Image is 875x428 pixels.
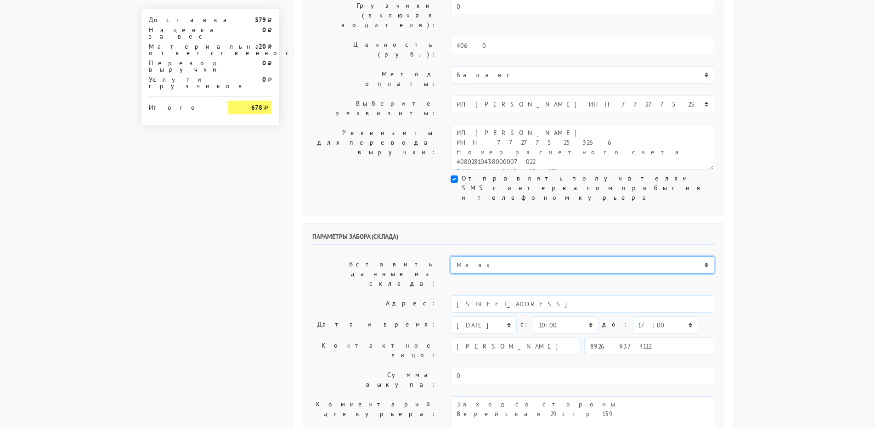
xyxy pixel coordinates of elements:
label: c: [520,316,529,332]
label: Вставить данные из склада: [305,256,444,292]
input: Телефон [584,338,714,355]
strong: 678 [251,103,262,112]
h6: Параметры забора (склада) [312,233,715,245]
strong: 0 [262,26,266,34]
label: Контактное лицо: [305,338,444,363]
label: Адрес: [305,295,444,313]
div: Перевод выручки [142,60,222,73]
label: Ценность (руб.): [305,37,444,62]
label: Сумма выкупа: [305,367,444,393]
div: Итого [149,101,215,111]
strong: 20 [259,42,266,51]
label: Дата и время: [305,316,444,334]
strong: 0 [262,59,266,67]
label: Отправлять получателям SMS с интервалом прибытия и телефоном курьера [462,174,714,203]
div: Материальная ответственность [142,43,222,56]
label: Выберите реквизиты: [305,96,444,121]
strong: 579 [255,16,266,24]
div: Доставка [142,17,222,23]
label: Реквизиты для перевода выручки: [305,125,444,170]
div: Наценка за вес [142,27,222,39]
label: Метод оплаты: [305,66,444,92]
strong: 0 [262,75,266,84]
label: до: [602,316,628,332]
div: Услуги грузчиков [142,76,222,89]
textarea: ИП [PERSON_NAME] ИНН 772775253266 Номер расчетного счета 40802810438000007022 БИК 044525225 [451,125,714,170]
input: Имя [451,338,581,355]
